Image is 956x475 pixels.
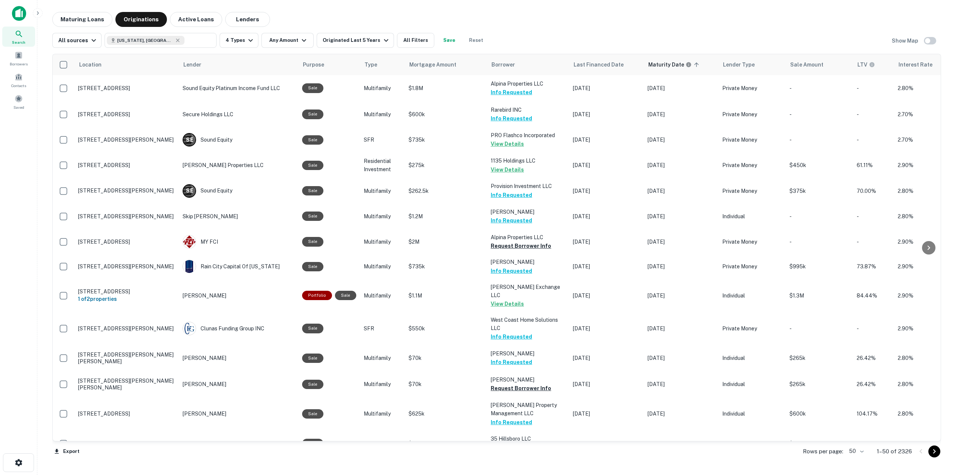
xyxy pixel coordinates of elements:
[573,187,640,195] p: [DATE]
[857,263,876,269] span: 73.87%
[491,401,565,417] p: [PERSON_NAME] Property Management LLC
[302,161,323,170] div: Sale
[491,60,515,69] span: Borrower
[302,110,323,119] div: Sale
[303,60,334,69] span: Purpose
[491,358,532,367] button: Info Requested
[183,410,295,418] p: [PERSON_NAME]
[722,410,782,418] p: Individual
[491,283,565,299] p: [PERSON_NAME] Exchange LLC
[722,161,782,169] p: Private Money
[78,440,175,447] p: [STREET_ADDRESS]
[722,292,782,300] p: Individual
[491,233,565,241] p: Alpina Properties LLC
[898,380,946,388] p: 2.80%
[186,136,193,144] p: S E
[648,262,715,271] p: [DATE]
[364,292,401,300] p: Multifamily
[569,54,644,75] th: Last Financed Date
[722,212,782,220] p: Individual
[857,162,873,168] span: 61.11%
[491,216,532,225] button: Info Requested
[857,239,859,245] span: -
[78,213,175,220] p: [STREET_ADDRESS][PERSON_NAME]
[789,439,849,448] p: $850k
[302,135,323,145] div: Sale
[183,110,295,118] p: Secure Holdings LLC
[183,133,295,146] div: Sound Equity
[898,262,946,271] p: 2.90%
[648,84,715,92] p: [DATE]
[491,106,565,114] p: Rarebird INC
[409,292,483,300] p: $1.1M
[79,60,111,69] span: Location
[789,354,849,362] p: $265k
[573,110,640,118] p: [DATE]
[298,54,360,75] th: Purpose
[335,291,356,300] div: Sale
[648,61,692,69] div: Maturity dates displayed may be estimated. Please contact the lender for the most accurate maturi...
[78,410,175,417] p: [STREET_ADDRESS]
[78,377,175,391] p: [STREET_ADDRESS][PERSON_NAME][PERSON_NAME]
[364,212,401,220] p: Multifamily
[78,351,175,365] p: [STREET_ADDRESS][PERSON_NAME][PERSON_NAME]
[491,299,524,308] button: View Details
[78,111,175,118] p: [STREET_ADDRESS]
[722,354,782,362] p: Individual
[789,324,849,333] p: -
[898,60,942,69] span: Interest Rate
[13,104,24,110] span: Saved
[573,161,640,169] p: [DATE]
[225,12,270,27] button: Lenders
[409,161,483,169] p: $275k
[898,324,946,333] p: 2.90%
[183,260,295,273] div: Rain City Capital Of [US_STATE]
[52,12,112,27] button: Maturing Loans
[898,354,946,362] p: 2.80%
[2,92,35,112] a: Saved
[718,54,786,75] th: Lender Type
[648,110,715,118] p: [DATE]
[183,322,196,335] img: clunasfunding.com.png
[183,380,295,388] p: [PERSON_NAME]
[11,83,26,89] span: Contacts
[919,415,956,451] div: Chat Widget
[78,295,175,303] h6: 1 of 2 properties
[78,263,175,270] p: [STREET_ADDRESS][PERSON_NAME]
[491,435,565,443] p: 35 Hillsboro LLC
[898,110,946,118] p: 2.70%
[491,384,551,393] button: Request Borrower Info
[12,39,25,45] span: Search
[857,213,859,219] span: -
[491,258,565,266] p: [PERSON_NAME]
[409,60,466,69] span: Mortgage Amount
[573,410,640,418] p: [DATE]
[317,33,394,48] button: Originated Last 5 Years
[464,33,488,48] button: Reset
[648,161,715,169] p: [DATE]
[491,139,524,148] button: View Details
[723,60,755,69] span: Lender Type
[409,212,483,220] p: $1.2M
[491,208,565,216] p: [PERSON_NAME]
[491,165,524,174] button: View Details
[491,80,565,88] p: Alpina Properties LLC
[789,238,849,246] p: -
[491,316,565,332] p: West Coast Home Solutions LLC
[2,70,35,90] a: Contacts
[898,292,946,300] p: 2.90%
[857,137,859,143] span: -
[115,12,167,27] button: Originations
[573,238,640,246] p: [DATE]
[302,262,323,271] div: Sale
[491,131,565,139] p: PRO Flashco Incorporated
[898,161,946,169] p: 2.90%
[789,212,849,220] p: -
[789,110,849,118] p: -
[648,187,715,195] p: [DATE]
[491,332,532,341] button: Info Requested
[898,136,946,144] p: 2.70%
[78,187,175,194] p: [STREET_ADDRESS][PERSON_NAME]
[898,410,946,418] p: 2.80%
